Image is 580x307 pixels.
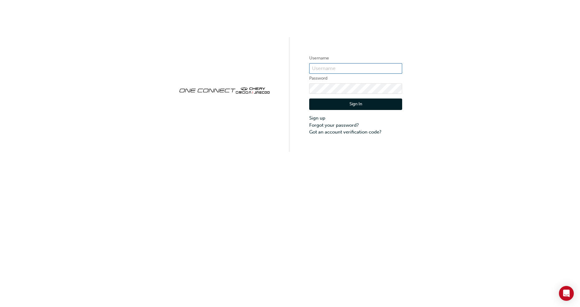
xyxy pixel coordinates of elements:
[309,115,402,122] a: Sign up
[309,129,402,136] a: Got an account verification code?
[178,82,271,98] img: oneconnect
[309,55,402,62] label: Username
[559,286,574,301] div: Open Intercom Messenger
[309,99,402,110] button: Sign In
[309,63,402,74] input: Username
[309,75,402,82] label: Password
[309,122,402,129] a: Forgot your password?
